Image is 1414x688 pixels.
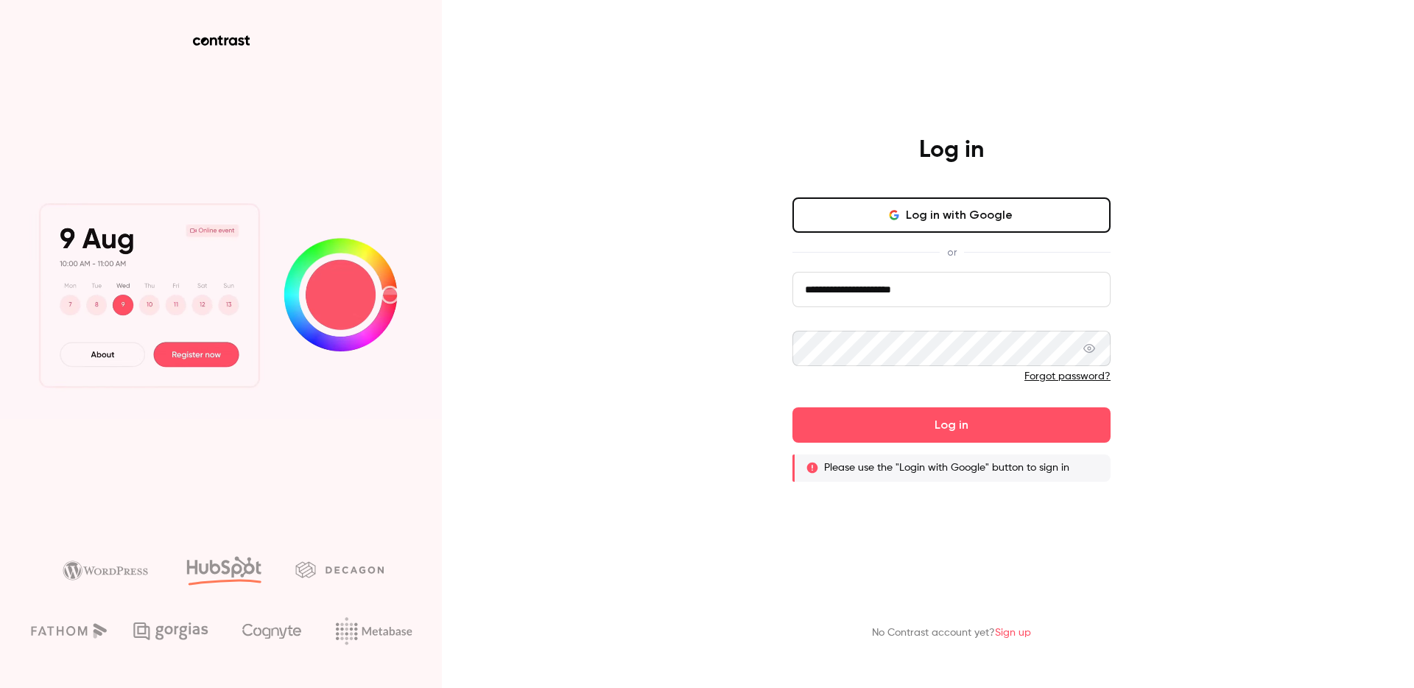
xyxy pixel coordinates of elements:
a: Forgot password? [1024,371,1111,382]
span: or [940,245,964,260]
p: Please use the "Login with Google" button to sign in [824,460,1069,475]
img: decagon [295,561,384,578]
h4: Log in [919,136,984,165]
button: Log in with Google [792,197,1111,233]
a: Sign up [995,628,1031,638]
button: Log in [792,407,1111,443]
p: No Contrast account yet? [872,625,1031,641]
